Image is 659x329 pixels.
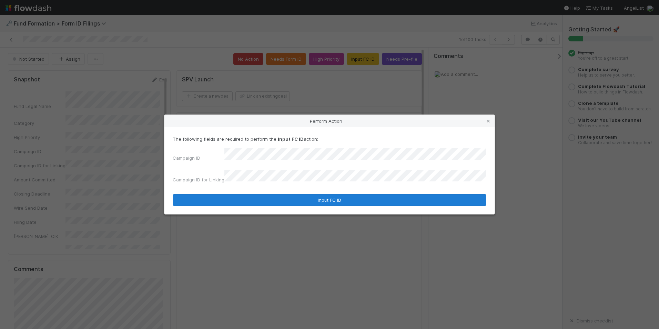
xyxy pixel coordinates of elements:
div: Perform Action [164,115,495,127]
label: Campaign ID for Linking [173,176,224,183]
p: The following fields are required to perform the action: [173,136,486,142]
label: Campaign ID [173,154,200,161]
button: Input FC ID [173,194,486,206]
strong: Input FC ID [278,136,304,142]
